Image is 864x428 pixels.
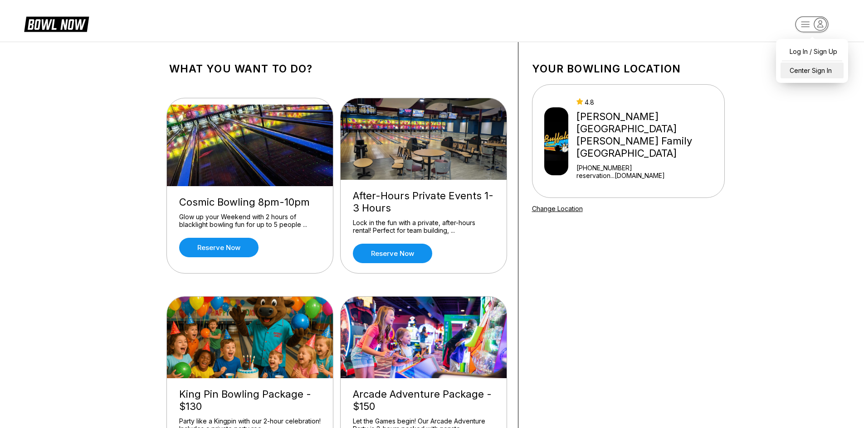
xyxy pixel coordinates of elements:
[179,388,321,413] div: King Pin Bowling Package - $130
[576,172,720,179] a: reservation...[DOMAIN_NAME]
[341,297,508,378] img: Arcade Adventure Package - $150
[353,244,432,263] a: Reserve now
[167,297,334,378] img: King Pin Bowling Package - $130
[532,205,583,212] a: Change Location
[781,63,844,78] a: Center Sign In
[353,219,494,235] div: Lock in the fun with a private, after-hours rental! Perfect for team building, ...
[576,111,720,159] div: [PERSON_NAME][GEOGRAPHIC_DATA] [PERSON_NAME] Family [GEOGRAPHIC_DATA]
[576,164,720,172] div: [PHONE_NUMBER]
[353,388,494,413] div: Arcade Adventure Package - $150
[532,63,725,75] h1: Your bowling location
[576,98,720,106] div: 4.8
[341,98,508,180] img: After-Hours Private Events 1-3 Hours
[179,213,321,229] div: Glow up your Weekend with 2 hours of blacklight bowling fun for up to 5 people ...
[781,43,844,59] a: Log In / Sign Up
[179,238,259,257] a: Reserve now
[179,196,321,208] div: Cosmic Bowling 8pm-10pm
[167,105,334,186] img: Cosmic Bowling 8pm-10pm
[544,107,569,175] img: Buffaloe Lanes Mebane Family Bowling Center
[353,190,494,214] div: After-Hours Private Events 1-3 Hours
[169,63,504,75] h1: What you want to do?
